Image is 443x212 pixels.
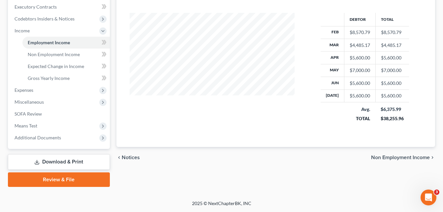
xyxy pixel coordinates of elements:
[22,60,110,72] a: Expected Change in Income
[349,115,370,122] div: TOTAL
[350,29,370,36] div: $8,570.79
[421,190,436,205] iframe: Intercom live chat
[375,13,409,26] th: Total
[116,155,140,160] button: chevron_left Notices
[350,42,370,49] div: $4,485.17
[350,54,370,61] div: $5,600.00
[321,26,344,39] th: Feb
[15,4,57,10] span: Executory Contracts
[375,52,409,64] td: $5,600.00
[15,99,44,105] span: Miscellaneous
[22,49,110,60] a: Non Employment Income
[371,155,430,160] span: Non Employment Income
[434,190,439,195] span: 3
[375,26,409,39] td: $8,570.79
[321,39,344,51] th: Mar
[350,67,370,74] div: $7,000.00
[34,200,410,212] div: 2025 © NextChapterBK, INC
[375,39,409,51] td: $4,485.17
[350,92,370,99] div: $5,600.00
[15,123,37,128] span: Means Test
[122,155,140,160] span: Notices
[321,77,344,89] th: Jun
[381,106,404,113] div: $6,375.99
[15,28,30,33] span: Income
[381,115,404,122] div: $38,255.96
[15,16,75,21] span: Codebtors Insiders & Notices
[8,172,110,187] a: Review & File
[375,77,409,89] td: $5,600.00
[9,108,110,120] a: SOFA Review
[28,75,70,81] span: Gross Yearly Income
[8,154,110,170] a: Download & Print
[116,155,122,160] i: chevron_left
[22,37,110,49] a: Employment Income
[430,155,435,160] i: chevron_right
[28,52,80,57] span: Non Employment Income
[321,52,344,64] th: Apr
[321,64,344,77] th: May
[375,89,409,102] td: $5,600.00
[350,80,370,87] div: $5,600.00
[22,72,110,84] a: Gross Yearly Income
[28,40,70,45] span: Employment Income
[371,155,435,160] button: Non Employment Income chevron_right
[28,63,84,69] span: Expected Change in Income
[349,106,370,113] div: Avg.
[15,135,61,140] span: Additional Documents
[9,1,110,13] a: Executory Contracts
[344,13,375,26] th: Debtor
[321,89,344,102] th: [DATE]
[375,64,409,77] td: $7,000.00
[15,111,42,117] span: SOFA Review
[15,87,33,93] span: Expenses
